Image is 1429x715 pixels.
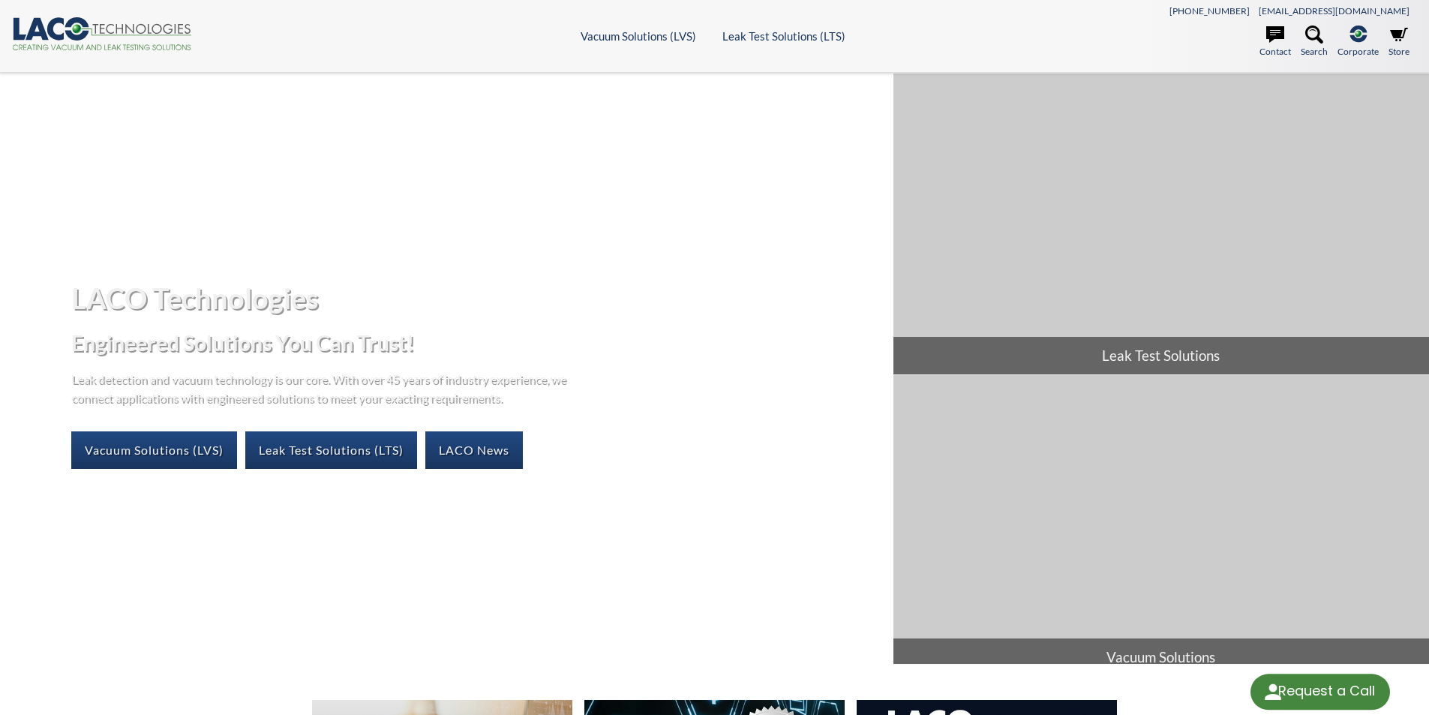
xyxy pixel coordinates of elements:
p: Leak detection and vacuum technology is our core. With over 45 years of industry experience, we c... [71,369,574,407]
a: Store [1388,26,1409,59]
div: Request a Call [1278,674,1375,708]
a: [EMAIL_ADDRESS][DOMAIN_NAME] [1259,5,1409,17]
span: Corporate [1337,44,1379,59]
a: Leak Test Solutions (LTS) [245,431,417,469]
span: Leak Test Solutions [893,337,1429,374]
div: Request a Call [1250,674,1390,710]
a: Vacuum Solutions (LVS) [581,29,696,43]
a: Vacuum Solutions (LVS) [71,431,237,469]
h1: LACO Technologies [71,280,881,317]
a: Contact [1259,26,1291,59]
a: Vacuum Solutions [893,375,1429,676]
a: [PHONE_NUMBER] [1169,5,1250,17]
img: round button [1261,680,1285,704]
a: LACO News [425,431,523,469]
a: Search [1301,26,1328,59]
span: Vacuum Solutions [893,638,1429,676]
a: Leak Test Solutions [893,74,1429,374]
a: Leak Test Solutions (LTS) [722,29,845,43]
h2: Engineered Solutions You Can Trust! [71,329,881,357]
